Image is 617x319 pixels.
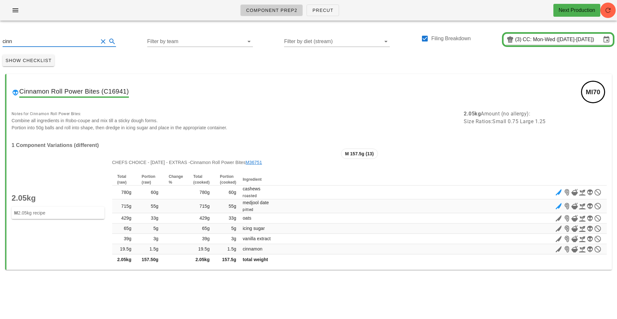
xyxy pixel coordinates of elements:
h3: 1 Component Variations (different) [12,141,607,149]
td: 715g [188,199,215,213]
td: 2.05kg [188,254,215,265]
span: Cinnamon Roll Power Bites (C16941) [19,86,129,98]
span: 60g [228,190,236,195]
span: pitted [243,207,256,212]
td: 429g [188,213,215,223]
div: MI70 [581,81,605,103]
span: roasted [243,194,259,198]
td: 157.50g [137,254,164,265]
span: 5g [231,226,236,231]
td: 19.5g [188,244,215,254]
span: M 157.5g (13) [345,149,374,159]
th: Total (cooked) [188,174,215,186]
p: 2.05kg [12,195,104,202]
a: Precut [307,5,339,16]
td: 5g [137,223,164,234]
div: Filter by diet (stream) [284,36,390,47]
div: (3) [515,36,523,43]
td: 60g [137,186,164,199]
th: Portion (raw) [137,174,164,186]
button: Clear Search [99,38,107,45]
td: 19.5g [112,244,137,254]
th: Ingredient [241,174,378,186]
td: 65g [112,223,137,234]
span: Show Checklist [5,58,52,63]
span: 55g [228,204,236,209]
span: medjool date [243,200,269,205]
td: 33g [137,213,164,223]
span: 33g [228,215,236,221]
span: Portion into 50g balls and roll into shape, then dredge in icing sugar and place in the appropria... [12,125,227,130]
td: 39g [188,234,215,244]
td: 2.05kg [112,254,137,265]
span: cashews [243,186,260,191]
strong: M [14,210,18,215]
span: oats [243,215,251,221]
td: 1.5g [137,244,164,254]
th: Change % [164,174,188,186]
td: 3g [137,234,164,244]
a: Component Prep2 [240,5,303,16]
button: Show Checklist [3,55,54,66]
span: Notes for Cinnamon Roll Power Bites: [12,112,81,116]
span: 1.5g [228,246,237,251]
label: Filing Breakdown [431,35,471,42]
td: 715g [112,199,137,213]
b: 2.05kg [464,111,481,117]
td: 55g [137,199,164,213]
td: 39g [112,234,137,244]
td: 780g [188,186,215,199]
div: Amount (no allergy): Size Ratios: Small 0.75 Large 1.25 [460,106,611,135]
span: Combine all ingredients in Robo-coupe and mix till a sticky dough forms. [12,118,158,123]
td: 780g [112,186,137,199]
td: 157.5g [215,254,241,265]
span: icing sugar [243,226,265,231]
td: 65g [188,223,215,234]
th: Total (raw) [112,174,137,186]
a: M36751 [246,160,262,165]
span: cinnamon [243,246,263,251]
span: Component Prep2 [246,8,298,13]
div: Filter by team [147,36,253,47]
td: total weight [241,254,378,265]
span: Precut [312,8,333,13]
th: Portion (cooked) [215,174,241,186]
div: Next Production [559,6,595,14]
span: vanilla extract [243,236,271,241]
span: Chefs Choice - [DATE] - extras - [112,160,190,165]
span: Cinnamon Roll Power Bites [190,160,262,165]
div: 2.05kg recipe [12,207,104,219]
span: 3g [231,236,236,241]
td: 429g [112,213,137,223]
